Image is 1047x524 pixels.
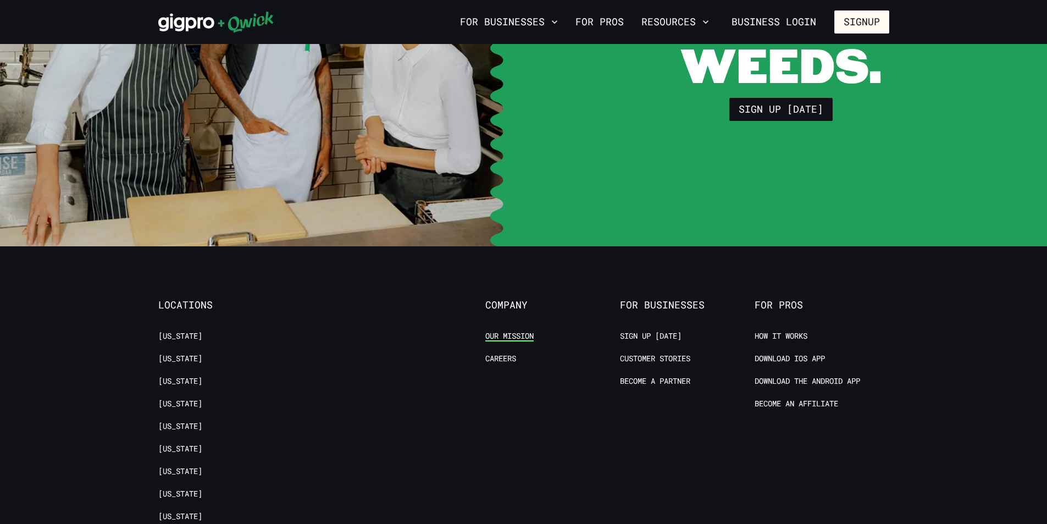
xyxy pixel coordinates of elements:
button: Resources [637,13,713,31]
a: How it Works [755,331,807,341]
span: For Pros [755,299,889,311]
a: [US_STATE] [158,421,202,432]
a: Sign up [DATE] [729,98,833,121]
span: For Businesses [620,299,755,311]
span: Locations [158,299,293,311]
a: [US_STATE] [158,489,202,499]
a: Sign up [DATE] [620,331,682,341]
a: For Pros [571,13,628,31]
a: Download the Android App [755,376,860,387]
a: Business Login [722,10,826,34]
a: [US_STATE] [158,466,202,477]
a: Our Mission [485,331,534,341]
a: [US_STATE] [158,331,202,341]
a: [US_STATE] [158,511,202,522]
span: Company [485,299,620,311]
a: Become an Affiliate [755,399,838,409]
a: Careers [485,354,516,364]
a: Become a Partner [620,376,690,387]
a: [US_STATE] [158,354,202,364]
a: [US_STATE] [158,399,202,409]
a: Download IOS App [755,354,825,364]
a: [US_STATE] [158,444,202,454]
button: Signup [834,10,889,34]
a: Customer stories [620,354,690,364]
button: For Businesses [456,13,562,31]
a: [US_STATE] [158,376,202,387]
